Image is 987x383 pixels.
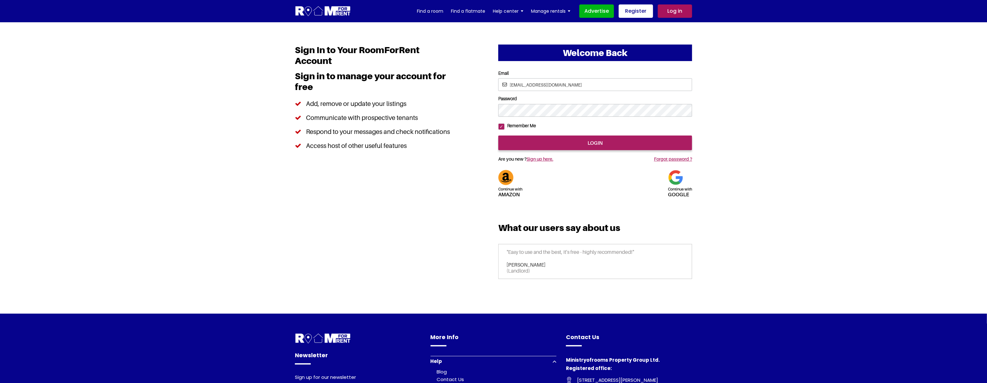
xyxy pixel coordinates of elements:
label: Password [498,96,692,101]
h5: Amazon [498,185,522,197]
li: Access host of other useful features [295,139,455,153]
a: Register [619,4,653,18]
span: Continue with [668,187,692,192]
a: Log in [658,4,692,18]
a: Find a room [417,6,443,16]
span: Continue with [498,187,522,192]
label: Sign up for our newsletter [295,374,356,382]
img: Google [668,170,683,185]
img: Logo for Room for Rent, featuring a welcoming design with a house icon and modern typography [295,5,351,17]
a: Forgot password ? [654,156,692,162]
li: Communicate with prospective tenants [295,111,455,125]
h1: Sign In to Your RoomForRent Account [295,45,455,71]
a: Continue withAmazon [498,174,522,197]
img: Room For Rent [295,333,351,345]
h4: Ministryofrooms Property Group Ltd. Registered office: [566,356,692,376]
a: Sign up here. [527,156,553,162]
h3: What our users say about us [498,222,692,238]
h2: Welcome Back [498,45,692,61]
a: Contact Us [437,376,464,383]
a: Help center [493,6,523,16]
li: Respond to your messages and check notifications [295,125,455,139]
h4: Newsletter [295,351,421,365]
label: Email [498,71,692,76]
img: Amazon [498,170,514,185]
h6: [PERSON_NAME] [507,262,684,268]
a: Advertise [579,4,614,18]
button: Help [431,356,557,366]
input: login [498,136,692,150]
h4: Contact Us [566,333,692,346]
input: Email [498,78,692,91]
h5: Are you new ? [498,150,607,165]
a: Manage rentals [531,6,570,16]
h3: Sign in to manage your account for free [295,71,455,97]
a: Find a flatmate [451,6,485,16]
p: "Easy to use and the best, it's free - highly recommended!" [507,249,684,261]
a: Blog [437,368,447,375]
a: Continue withgoogle [668,174,692,197]
li: Add, remove or update your listings [295,97,455,111]
label: Remember Me [505,123,536,129]
h4: More Info [431,333,557,346]
h5: google [668,185,692,197]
